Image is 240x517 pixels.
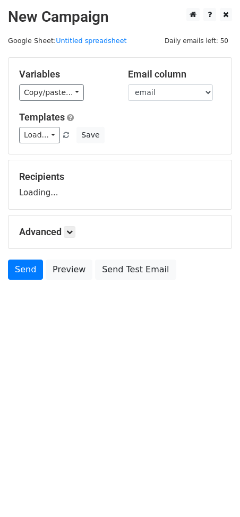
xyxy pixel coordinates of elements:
small: Google Sheet: [8,37,127,45]
a: Copy/paste... [19,84,84,101]
a: Untitled spreadsheet [56,37,126,45]
h5: Email column [128,68,221,80]
a: Templates [19,111,65,123]
h5: Advanced [19,226,221,238]
button: Save [76,127,104,143]
h5: Recipients [19,171,221,183]
a: Send Test Email [95,260,176,280]
h2: New Campaign [8,8,232,26]
a: Send [8,260,43,280]
div: Loading... [19,171,221,199]
h5: Variables [19,68,112,80]
span: Daily emails left: 50 [161,35,232,47]
a: Daily emails left: 50 [161,37,232,45]
a: Load... [19,127,60,143]
a: Preview [46,260,92,280]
